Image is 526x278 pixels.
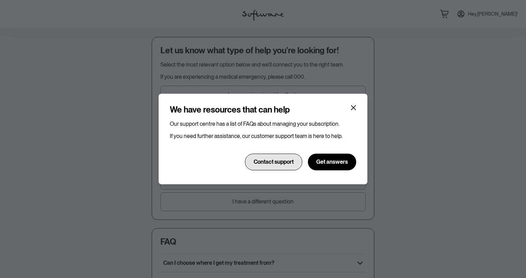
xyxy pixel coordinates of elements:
[245,154,302,170] button: Contact support
[316,159,348,165] span: Get answers
[348,102,359,113] button: Close
[170,105,290,115] h4: We have resources that can help
[170,121,356,127] p: Our support centre has a list of FAQs about managing your subscription.
[170,133,356,139] p: If you need further assistance, our customer support team is here to help.
[254,159,294,165] span: Contact support
[308,154,356,170] button: Get answers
